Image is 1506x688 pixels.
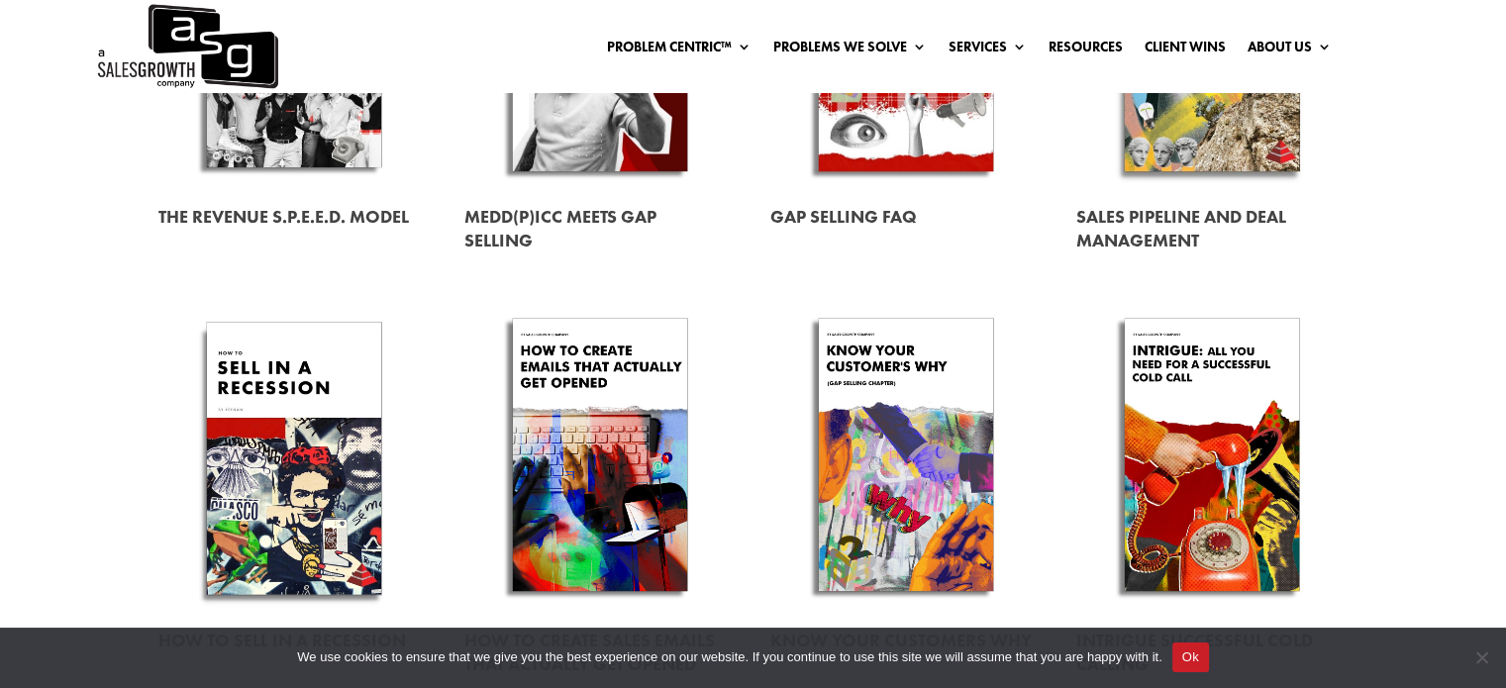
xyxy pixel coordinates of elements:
a: Resources [1049,40,1123,61]
span: No [1471,647,1491,667]
a: About Us [1248,40,1332,61]
a: Services [949,40,1027,61]
a: Problems We Solve [773,40,927,61]
span: We use cookies to ensure that we give you the best experience on our website. If you continue to ... [297,647,1161,667]
a: Problem Centric™ [607,40,752,61]
a: Client Wins [1145,40,1226,61]
button: Ok [1172,642,1209,672]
